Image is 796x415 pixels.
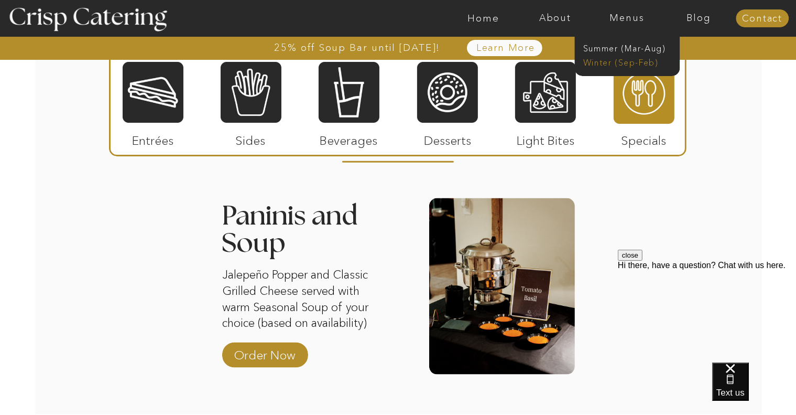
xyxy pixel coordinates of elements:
p: Light Bites [511,123,581,153]
a: Contact [736,14,789,24]
a: 25% off Soup Bar until [DATE]! [237,42,478,53]
a: Menus [591,13,663,24]
a: Summer (Mar-Aug) [583,42,677,52]
p: Sides [216,123,286,153]
a: Winter (Sep-Feb) [583,57,669,67]
p: Entrées [118,123,188,153]
iframe: podium webchat widget prompt [618,250,796,376]
a: Blog [663,13,735,24]
a: About [519,13,591,24]
a: Learn More [452,43,560,54]
iframe: podium webchat widget bubble [712,363,796,415]
p: Beverages [314,123,384,153]
p: Jalepeño Popper and Classic Grilled Cheese served with warm Seasonal Soup of your choice (based o... [223,267,380,337]
p: Desserts [413,123,483,153]
h3: Paninis and Soup [222,203,387,286]
a: Home [448,13,519,24]
p: Specials [609,123,679,153]
a: Order Now [230,337,300,368]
